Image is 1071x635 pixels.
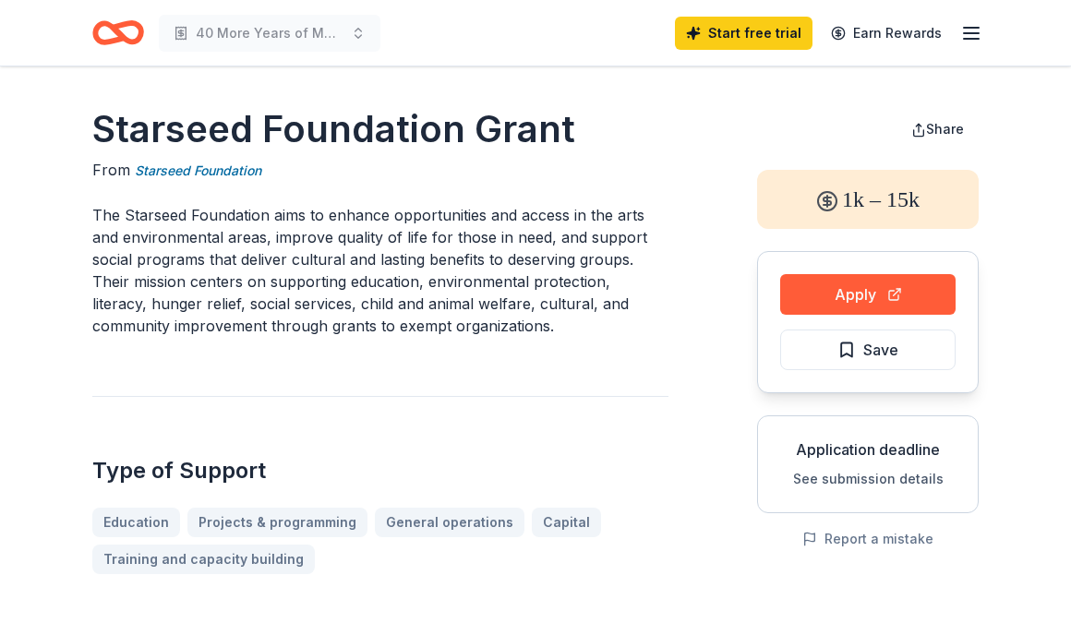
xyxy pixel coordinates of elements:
[92,159,668,182] div: From
[159,15,380,52] button: 40 More Years of Mercy
[532,508,601,537] a: Capital
[92,456,668,485] h2: Type of Support
[757,170,979,229] div: 1k – 15k
[92,204,668,337] p: The Starseed Foundation aims to enhance opportunities and access in the arts and environmental ar...
[897,111,979,148] button: Share
[375,508,524,537] a: General operations
[675,17,812,50] a: Start free trial
[802,528,933,550] button: Report a mistake
[187,508,367,537] a: Projects & programming
[773,438,963,461] div: Application deadline
[793,468,944,490] button: See submission details
[92,11,144,54] a: Home
[780,274,956,315] button: Apply
[92,508,180,537] a: Education
[926,121,964,137] span: Share
[780,329,956,370] button: Save
[92,103,668,155] h1: Starseed Foundation Grant
[135,160,261,182] a: Starseed Foundation
[820,17,953,50] a: Earn Rewards
[196,22,343,44] span: 40 More Years of Mercy
[92,545,315,574] a: Training and capacity building
[863,338,898,362] span: Save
